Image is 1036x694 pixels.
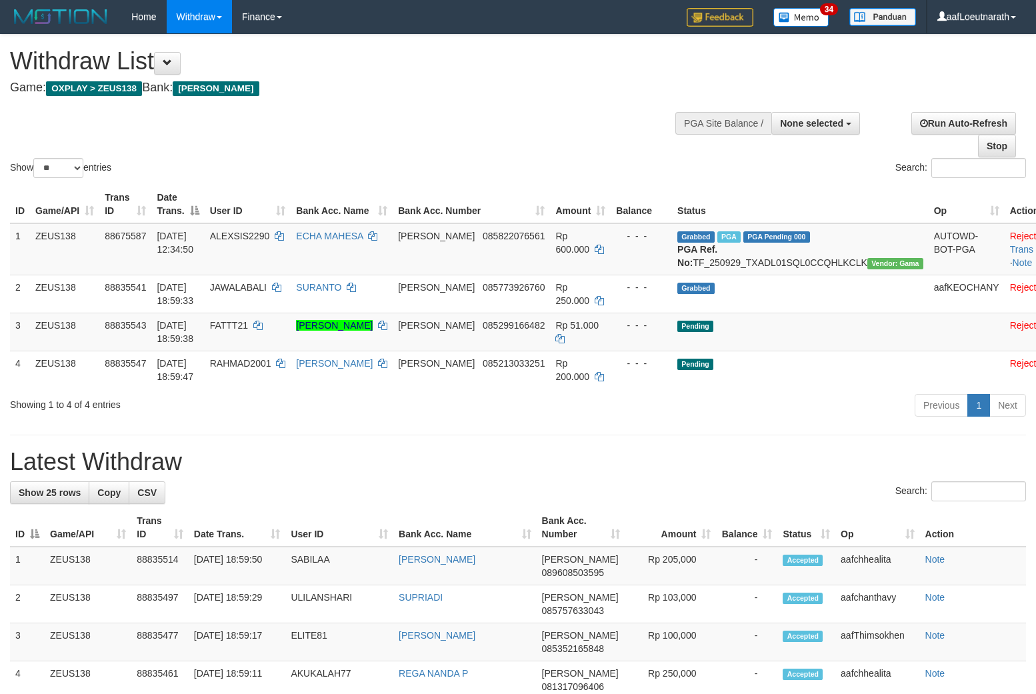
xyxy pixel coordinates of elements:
[555,282,589,306] span: Rp 250.000
[33,158,83,178] select: Showentries
[555,358,589,382] span: Rp 200.000
[131,623,189,661] td: 88835477
[929,185,1005,223] th: Op: activate to sort column ascending
[967,394,990,417] a: 1
[189,585,286,623] td: [DATE] 18:59:29
[537,509,626,547] th: Bank Acc. Number: activate to sort column ascending
[285,547,393,585] td: SABILAA
[10,481,89,504] a: Show 25 rows
[105,358,146,369] span: 88835547
[716,547,777,585] td: -
[716,623,777,661] td: -
[285,509,393,547] th: User ID: activate to sort column ascending
[675,112,771,135] div: PGA Site Balance /
[99,185,151,223] th: Trans ID: activate to sort column ascending
[925,668,945,679] a: Note
[483,320,545,331] span: Copy 085299166482 to clipboard
[895,481,1026,501] label: Search:
[550,185,611,223] th: Amount: activate to sort column ascending
[867,258,923,269] span: Vendor URL: https://trx31.1velocity.biz
[931,481,1026,501] input: Search:
[835,509,919,547] th: Op: activate to sort column ascending
[296,358,373,369] a: [PERSON_NAME]
[783,555,823,566] span: Accepted
[677,321,713,332] span: Pending
[835,585,919,623] td: aafchanthavy
[677,231,715,243] span: Grabbed
[10,275,30,313] td: 2
[285,585,393,623] td: ULILANSHARI
[399,668,468,679] a: REGA NANDA P
[677,244,717,268] b: PGA Ref. No:
[542,554,619,565] span: [PERSON_NAME]
[483,282,545,293] span: Copy 085773926760 to clipboard
[30,185,99,223] th: Game/API: activate to sort column ascending
[210,231,270,241] span: ALEXSIS2290
[285,623,393,661] td: ELITE81
[777,509,835,547] th: Status: activate to sort column ascending
[625,585,716,623] td: Rp 103,000
[30,313,99,351] td: ZEUS138
[672,223,929,275] td: TF_250929_TXADL01SQL0CCQHLKCLK
[911,112,1016,135] a: Run Auto-Refresh
[10,351,30,389] td: 4
[717,231,741,243] span: Marked by aafpengsreynich
[131,547,189,585] td: 88835514
[931,158,1026,178] input: Search:
[45,547,131,585] td: ZEUS138
[291,185,393,223] th: Bank Acc. Name: activate to sort column ascending
[783,631,823,642] span: Accepted
[398,282,475,293] span: [PERSON_NAME]
[10,585,45,623] td: 2
[616,281,667,294] div: - - -
[542,605,604,616] span: Copy 085757633043 to clipboard
[835,547,919,585] td: aafchhealita
[542,668,619,679] span: [PERSON_NAME]
[978,135,1016,157] a: Stop
[398,320,475,331] span: [PERSON_NAME]
[783,669,823,680] span: Accepted
[915,394,968,417] a: Previous
[687,8,753,27] img: Feedback.jpg
[773,8,829,27] img: Button%20Memo.svg
[677,283,715,294] span: Grabbed
[131,585,189,623] td: 88835497
[835,623,919,661] td: aafThimsokhen
[989,394,1026,417] a: Next
[925,630,945,641] a: Note
[393,185,550,223] th: Bank Acc. Number: activate to sort column ascending
[137,487,157,498] span: CSV
[157,282,193,306] span: [DATE] 18:59:33
[157,358,193,382] span: [DATE] 18:59:47
[10,509,45,547] th: ID: activate to sort column descending
[105,231,146,241] span: 88675587
[45,585,131,623] td: ZEUS138
[10,7,111,27] img: MOTION_logo.png
[296,231,363,241] a: ECHA MAHESA
[483,358,545,369] span: Copy 085213033251 to clipboard
[205,185,291,223] th: User ID: activate to sort column ascending
[157,231,193,255] span: [DATE] 12:34:50
[89,481,129,504] a: Copy
[19,487,81,498] span: Show 25 rows
[129,481,165,504] a: CSV
[45,623,131,661] td: ZEUS138
[210,358,271,369] span: RAHMAD2001
[542,630,619,641] span: [PERSON_NAME]
[895,158,1026,178] label: Search:
[296,320,373,331] a: [PERSON_NAME]
[105,282,146,293] span: 88835541
[30,275,99,313] td: ZEUS138
[616,357,667,370] div: - - -
[173,81,259,96] span: [PERSON_NAME]
[1013,257,1033,268] a: Note
[677,359,713,370] span: Pending
[398,231,475,241] span: [PERSON_NAME]
[210,282,267,293] span: JAWALABALI
[616,229,667,243] div: - - -
[10,449,1026,475] h1: Latest Withdraw
[920,509,1026,547] th: Action
[10,158,111,178] label: Show entries
[780,118,843,129] span: None selected
[625,623,716,661] td: Rp 100,000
